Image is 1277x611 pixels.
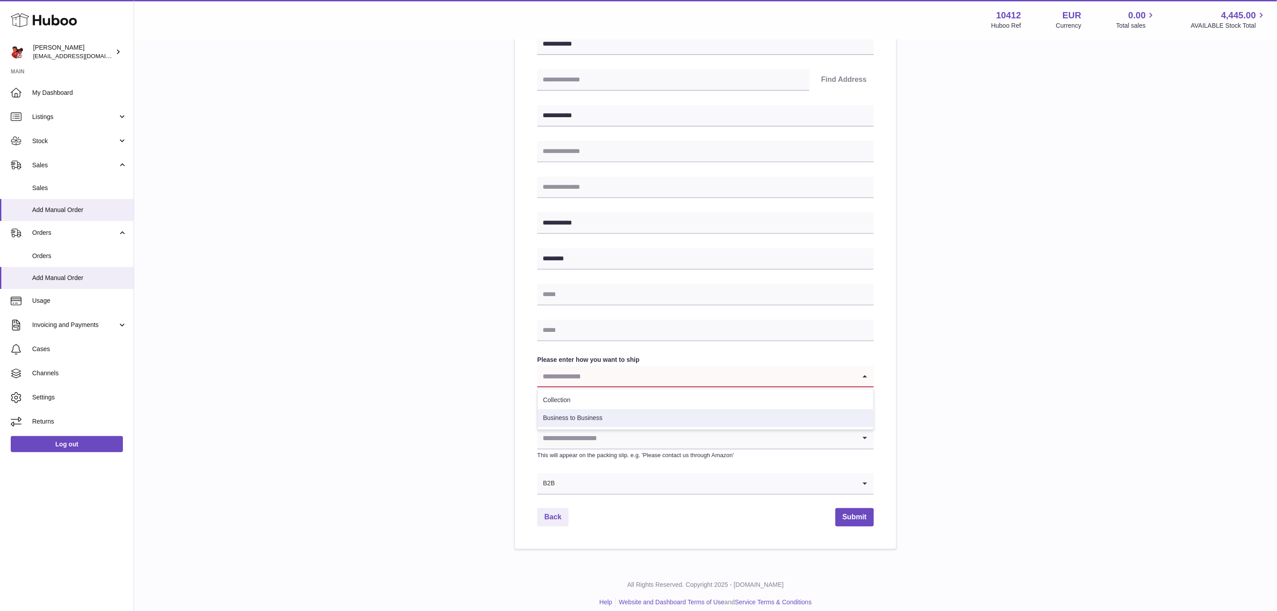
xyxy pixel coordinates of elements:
img: internalAdmin-10412@internal.huboo.com [11,45,24,59]
strong: 10412 [996,9,1021,21]
li: and [616,598,812,607]
p: This will appear on the packing slip. e.g. 'Please contact us through Amazon' [537,451,874,459]
div: Currency [1056,21,1082,30]
span: Add Manual Order [32,274,127,282]
span: Invoicing and Payments [32,321,118,329]
span: Total sales [1116,21,1156,30]
span: Usage [32,297,127,305]
span: Sales [32,161,118,170]
a: Log out [11,436,123,452]
input: Search for option [537,428,856,449]
li: Collection [538,391,873,409]
a: 0.00 Total sales [1116,9,1156,30]
span: Stock [32,137,118,145]
span: 0.00 [1129,9,1146,21]
a: 4,445.00 AVAILABLE Stock Total [1191,9,1266,30]
strong: EUR [1062,9,1081,21]
input: Search for option [537,366,856,386]
span: Sales [32,184,127,192]
div: Search for option [537,366,874,387]
div: [PERSON_NAME] [33,43,114,60]
span: Orders [32,229,118,237]
span: AVAILABLE Stock Total [1191,21,1266,30]
input: Search for option [555,473,856,494]
div: Search for option [537,473,874,495]
span: 4,445.00 [1221,9,1256,21]
div: Search for option [537,428,874,450]
a: Website and Dashboard Terms of Use [619,598,725,606]
span: Settings [32,393,127,402]
span: Returns [32,417,127,426]
span: Listings [32,113,118,121]
label: Please enter how you want to ship [537,356,874,364]
span: Add Manual Order [32,206,127,214]
span: B2B [537,473,555,494]
span: My Dashboard [32,89,127,97]
span: Orders [32,252,127,260]
span: Channels [32,369,127,378]
a: Service Terms & Conditions [735,598,812,606]
span: [EMAIL_ADDRESS][DOMAIN_NAME] [33,52,131,59]
a: Back [537,508,569,526]
p: All Rights Reserved. Copyright 2025 - [DOMAIN_NAME] [141,581,1270,589]
a: Help [599,598,612,606]
li: Business to Business [538,409,873,427]
span: Cases [32,345,127,353]
div: Huboo Ref [991,21,1021,30]
button: Submit [835,508,874,526]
